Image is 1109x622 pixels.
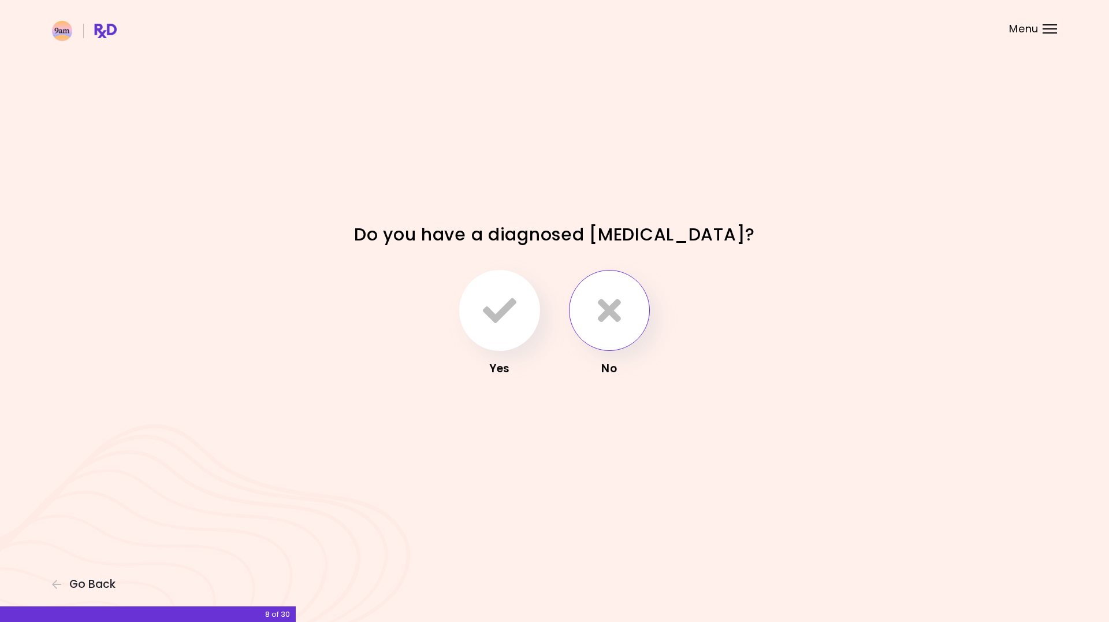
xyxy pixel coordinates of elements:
button: Go Back [52,578,121,591]
img: RxDiet [52,21,117,41]
h1: Do you have a diagnosed [MEDICAL_DATA]? [352,223,757,246]
span: Menu [1009,24,1039,34]
div: No [563,360,656,378]
div: Yes [453,360,546,378]
span: Go Back [69,578,116,591]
